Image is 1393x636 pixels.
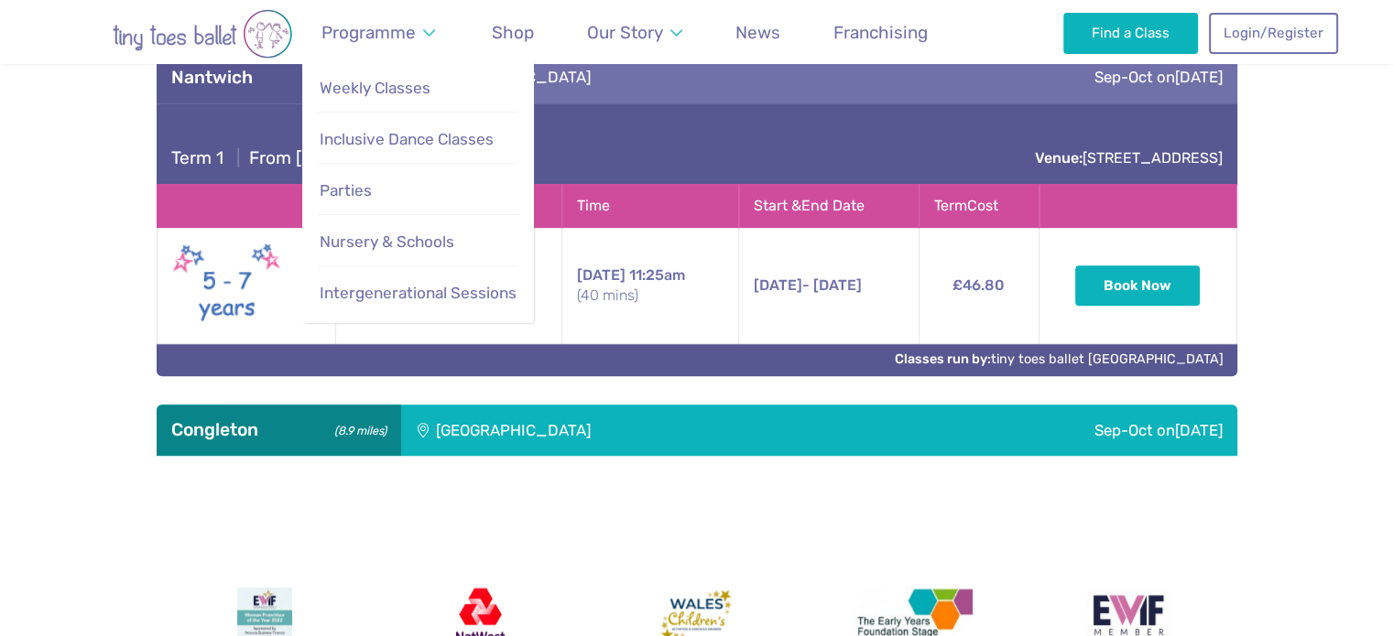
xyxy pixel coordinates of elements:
[313,11,444,54] a: Programme
[562,184,739,227] th: Time
[577,286,724,306] small: (40 mins)
[727,11,789,54] a: News
[1175,68,1223,86] span: [DATE]
[484,11,543,54] a: Shop
[318,171,517,210] a: Parties
[328,419,386,438] small: (8.9 miles)
[1035,149,1083,167] strong: Venue:
[492,22,534,43] span: Shop
[874,52,1237,103] div: Sep-Oct on
[833,22,928,43] span: Franchising
[171,147,223,168] span: Term 1
[228,147,249,168] span: |
[919,228,1039,344] td: £46.80
[320,181,372,199] span: Parties
[895,351,1224,367] a: Classes run by:tiny toes ballet [GEOGRAPHIC_DATA]
[401,404,874,456] div: [GEOGRAPHIC_DATA]
[919,184,1039,227] th: Term Cost
[1175,421,1223,439] span: [DATE]
[320,79,430,97] span: Weekly Classes
[895,351,991,367] strong: Classes run by:
[1209,13,1337,53] a: Login/Register
[318,120,517,159] a: Inclusive Dance Classes
[1075,265,1200,306] button: Book Now
[318,222,517,262] a: Nursery & Schools
[320,284,517,302] span: Intergenerational Sessions
[754,276,862,294] span: - [DATE]
[578,11,691,54] a: Our Story
[562,228,739,344] td: 11:25am
[56,9,349,59] img: tiny toes ballet
[321,22,416,43] span: Programme
[320,130,494,148] span: Inclusive Dance Classes
[874,404,1237,456] div: Sep-Oct on
[401,52,874,103] div: [GEOGRAPHIC_DATA]
[825,11,937,54] a: Franchising
[735,22,780,43] span: News
[320,232,454,251] span: Nursery & Schools
[1035,149,1223,167] a: Venue:[STREET_ADDRESS]
[1063,13,1198,53] a: Find a Class
[587,22,663,43] span: Our Story
[577,266,626,284] span: [DATE]
[318,274,517,313] a: Intergenerational Sessions
[739,184,920,227] th: Start & End Date
[171,67,386,89] h3: Nantwich
[754,276,802,294] span: [DATE]
[171,419,386,441] h3: Congleton
[171,147,351,169] h4: From [DATE]
[318,69,517,108] a: Weekly Classes
[172,239,282,332] img: Spinners New (May 2025)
